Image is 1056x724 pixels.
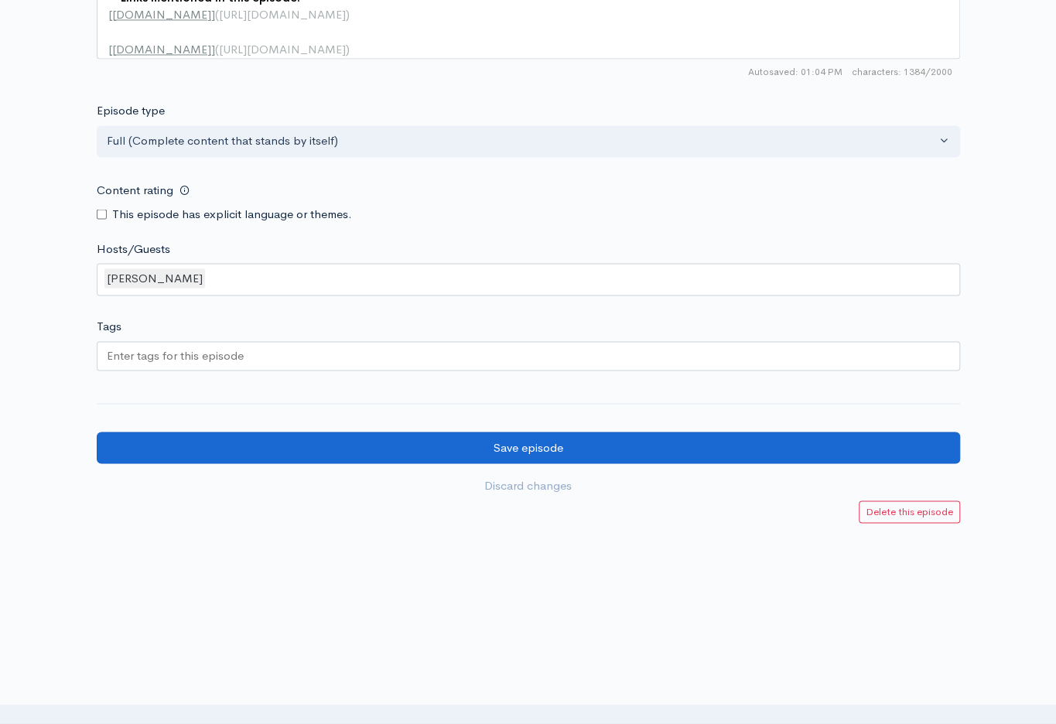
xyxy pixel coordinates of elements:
[866,504,953,517] small: Delete this episode
[97,470,960,501] a: Discard changes
[108,7,112,22] span: [
[97,174,173,206] label: Content rating
[211,7,215,22] span: ]
[211,42,215,56] span: ]
[97,125,960,157] button: Full (Complete content that stands by itself)
[97,102,165,120] label: Episode type
[346,42,350,56] span: )
[97,240,170,258] label: Hosts/Guests
[104,268,205,288] div: [PERSON_NAME]
[859,500,960,523] a: Delete this episode
[112,42,211,56] span: [DOMAIN_NAME]
[219,7,346,22] span: [URL][DOMAIN_NAME]
[215,7,219,22] span: (
[97,432,960,463] input: Save episode
[107,132,936,150] div: Full (Complete content that stands by itself)
[112,205,352,223] label: This episode has explicit language or themes.
[97,317,121,335] label: Tags
[748,65,842,79] span: Autosaved: 01:04 PM
[346,7,350,22] span: )
[215,42,219,56] span: (
[219,42,346,56] span: [URL][DOMAIN_NAME]
[112,7,211,22] span: [DOMAIN_NAME]
[852,65,952,79] span: 1384/2000
[108,42,112,56] span: [
[107,347,246,364] input: Enter tags for this episode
